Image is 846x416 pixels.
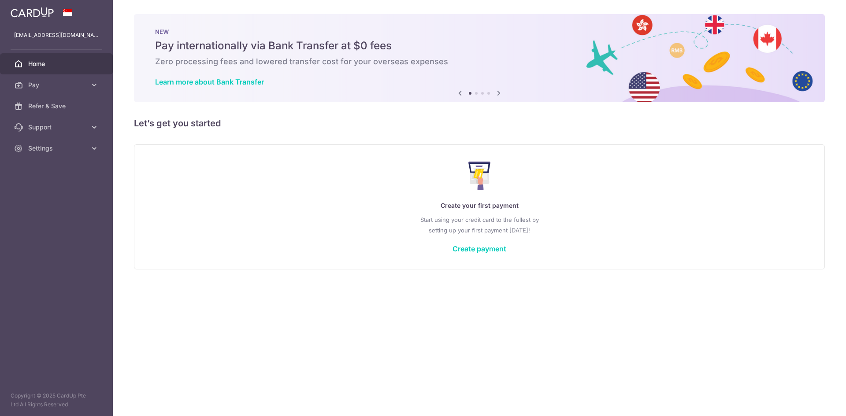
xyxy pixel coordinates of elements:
img: Bank transfer banner [134,14,825,102]
h6: Zero processing fees and lowered transfer cost for your overseas expenses [155,56,804,67]
span: Settings [28,144,86,153]
span: Support [28,123,86,132]
p: Create your first payment [152,200,807,211]
p: [EMAIL_ADDRESS][DOMAIN_NAME] [14,31,99,40]
h5: Let’s get you started [134,116,825,130]
h5: Pay internationally via Bank Transfer at $0 fees [155,39,804,53]
a: Create payment [453,244,506,253]
img: CardUp [11,7,54,18]
span: Home [28,59,86,68]
p: Start using your credit card to the fullest by setting up your first payment [DATE]! [152,214,807,236]
p: NEW [155,28,804,35]
img: Make Payment [468,162,491,190]
span: Pay [28,81,86,89]
span: Refer & Save [28,102,86,110]
a: Learn more about Bank Transfer [155,77,264,86]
